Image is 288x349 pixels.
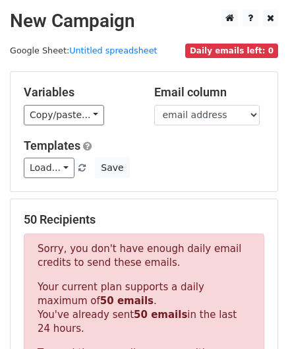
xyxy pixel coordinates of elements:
a: Untitled spreadsheet [69,46,157,55]
a: Templates [24,139,80,152]
iframe: Chat Widget [222,286,288,349]
p: Sorry, you don't have enough daily email credits to send these emails. [38,242,250,270]
small: Google Sheet: [10,46,158,55]
span: Daily emails left: 0 [185,44,278,58]
strong: 50 emails [134,309,187,321]
a: Daily emails left: 0 [185,46,278,55]
h2: New Campaign [10,10,278,32]
button: Save [95,158,129,178]
h5: 50 Recipients [24,212,264,227]
h5: Email column [154,85,265,100]
strong: 50 emails [100,295,154,307]
a: Load... [24,158,74,178]
h5: Variables [24,85,134,100]
p: Your current plan supports a daily maximum of . You've already sent in the last 24 hours. [38,280,250,336]
a: Copy/paste... [24,105,104,125]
